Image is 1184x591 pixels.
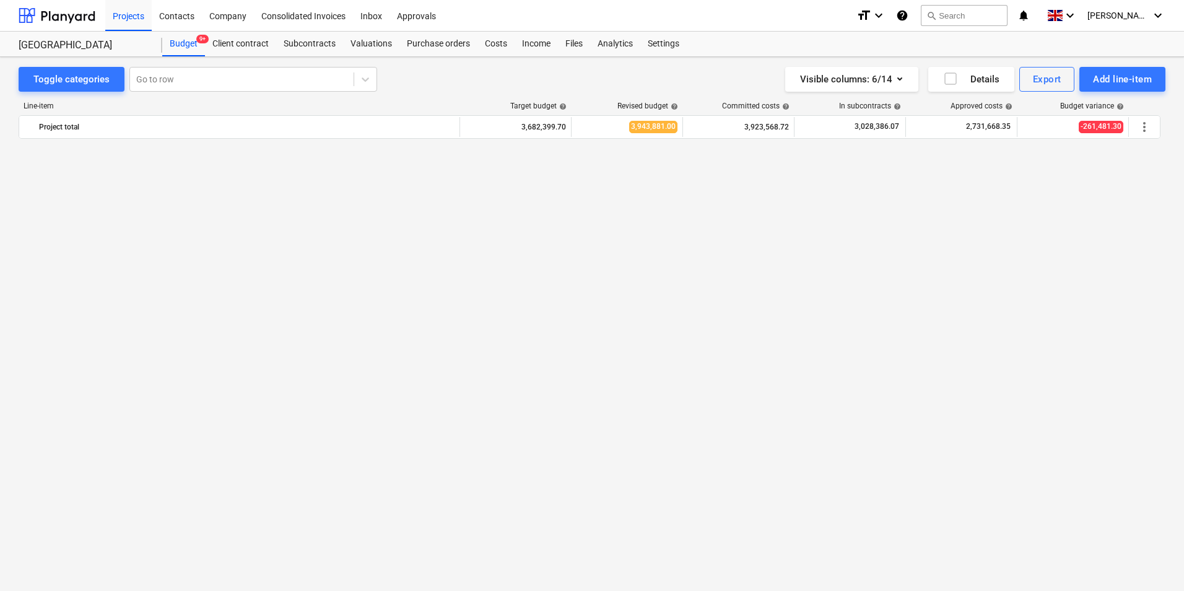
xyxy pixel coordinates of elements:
i: Knowledge base [896,8,908,23]
span: -261,481.30 [1079,121,1123,133]
div: Project total [39,117,455,137]
span: [PERSON_NAME] [1087,11,1149,20]
i: keyboard_arrow_down [871,8,886,23]
div: Budget [162,32,205,56]
div: Committed costs [722,102,790,110]
span: help [668,103,678,110]
iframe: Chat Widget [1122,532,1184,591]
a: Income [515,32,558,56]
div: In subcontracts [839,102,901,110]
a: Analytics [590,32,640,56]
span: 2,731,668.35 [965,121,1012,132]
span: help [1003,103,1012,110]
span: search [926,11,936,20]
div: Export [1033,71,1061,87]
button: Search [921,5,1008,26]
i: keyboard_arrow_down [1151,8,1165,23]
div: 3,923,568.72 [688,117,789,137]
span: 9+ [196,35,209,43]
div: Toggle categories [33,71,110,87]
a: Valuations [343,32,399,56]
button: Details [928,67,1014,92]
span: 3,028,386.07 [853,121,900,132]
span: 3,943,881.00 [629,121,677,133]
span: help [891,103,901,110]
a: Costs [477,32,515,56]
div: Visible columns : 6/14 [800,71,903,87]
i: keyboard_arrow_down [1063,8,1077,23]
div: Target budget [510,102,567,110]
div: Revised budget [617,102,678,110]
div: Details [943,71,999,87]
span: help [557,103,567,110]
div: Approved costs [951,102,1012,110]
button: Export [1019,67,1075,92]
button: Add line-item [1079,67,1165,92]
span: More actions [1137,120,1152,134]
div: Budget variance [1060,102,1124,110]
i: format_size [856,8,871,23]
i: notifications [1017,8,1030,23]
a: Subcontracts [276,32,343,56]
span: help [780,103,790,110]
a: Files [558,32,590,56]
a: Budget9+ [162,32,205,56]
button: Toggle categories [19,67,124,92]
a: Client contract [205,32,276,56]
a: Settings [640,32,687,56]
span: help [1114,103,1124,110]
div: 3,682,399.70 [465,117,566,137]
a: Purchase orders [399,32,477,56]
button: Visible columns:6/14 [785,67,918,92]
div: Add line-item [1093,71,1152,87]
div: [GEOGRAPHIC_DATA] [19,39,147,52]
div: Line-item [19,102,461,110]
